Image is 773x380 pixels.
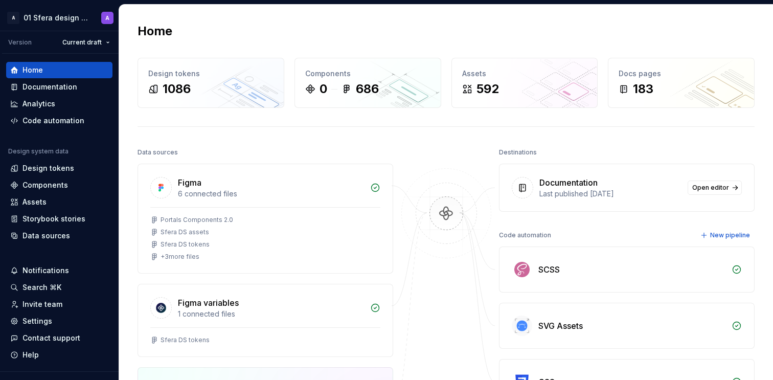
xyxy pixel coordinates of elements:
[22,180,68,190] div: Components
[22,231,70,241] div: Data sources
[161,240,210,249] div: Sfera DS tokens
[58,35,115,50] button: Current draft
[161,228,209,236] div: Sfera DS assets
[6,113,112,129] a: Code automation
[22,282,61,293] div: Search ⌘K
[710,231,750,239] span: New pipeline
[178,309,364,319] div: 1 connected files
[619,69,744,79] div: Docs pages
[6,279,112,296] button: Search ⌘K
[6,313,112,329] a: Settings
[499,228,551,242] div: Code automation
[7,12,19,24] div: A
[6,211,112,227] a: Storybook stories
[6,160,112,176] a: Design tokens
[6,177,112,193] a: Components
[320,81,327,97] div: 0
[24,13,89,23] div: 01 Sfera design system
[294,58,441,108] a: Components0686
[6,262,112,279] button: Notifications
[499,145,537,160] div: Destinations
[22,197,47,207] div: Assets
[22,350,39,360] div: Help
[476,81,499,97] div: 592
[633,81,653,97] div: 183
[539,189,681,199] div: Last published [DATE]
[22,214,85,224] div: Storybook stories
[6,194,112,210] a: Assets
[138,284,393,357] a: Figma variables1 connected filesSfera DS tokens
[6,228,112,244] a: Data sources
[22,82,77,92] div: Documentation
[22,333,80,343] div: Contact support
[697,228,755,242] button: New pipeline
[22,116,84,126] div: Code automation
[178,297,239,309] div: Figma variables
[6,79,112,95] a: Documentation
[462,69,587,79] div: Assets
[148,69,274,79] div: Design tokens
[6,330,112,346] button: Contact support
[305,69,430,79] div: Components
[163,81,191,97] div: 1086
[6,96,112,112] a: Analytics
[22,65,43,75] div: Home
[6,62,112,78] a: Home
[22,163,74,173] div: Design tokens
[6,296,112,312] a: Invite team
[538,320,583,332] div: SVG Assets
[161,216,233,224] div: Portals Components 2.0
[178,176,201,189] div: Figma
[161,336,210,344] div: Sfera DS tokens
[62,38,102,47] span: Current draft
[2,7,117,29] button: A01 Sfera design systemA
[8,147,69,155] div: Design system data
[22,99,55,109] div: Analytics
[138,58,284,108] a: Design tokens1086
[8,38,32,47] div: Version
[608,58,755,108] a: Docs pages183
[22,265,69,276] div: Notifications
[138,164,393,274] a: Figma6 connected filesPortals Components 2.0Sfera DS assetsSfera DS tokens+3more files
[451,58,598,108] a: Assets592
[22,299,62,309] div: Invite team
[138,145,178,160] div: Data sources
[688,181,742,195] a: Open editor
[178,189,364,199] div: 6 connected files
[105,14,109,22] div: A
[6,347,112,363] button: Help
[161,253,199,261] div: + 3 more files
[692,184,729,192] span: Open editor
[538,263,560,276] div: SCSS
[356,81,379,97] div: 686
[22,316,52,326] div: Settings
[539,176,598,189] div: Documentation
[138,23,172,39] h2: Home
